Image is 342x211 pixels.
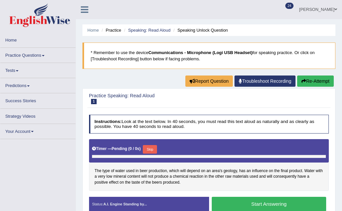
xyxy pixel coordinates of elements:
li: Practice [100,27,121,33]
a: Home [87,28,99,33]
strong: A.I. Engine Standing by... [104,202,147,206]
div: The type of water used in beer production, which will depend on an area's geology, has an influen... [89,139,329,191]
b: Communications - Microphone (Logi USB Headset) [148,50,253,55]
b: Pending [112,146,127,151]
h2: Practice Speaking: Read Aloud [89,93,238,104]
h4: Look at the text below. In 40 seconds, you must read this text aloud as naturally and as clearly ... [89,115,329,134]
a: Your Account [0,124,76,137]
button: Skip [143,145,157,154]
b: ( [128,146,130,151]
a: Troubleshoot Recording [234,75,295,87]
b: 0 / 0s [130,146,140,151]
a: Speaking: Read Aloud [128,28,171,33]
span: 24 [285,3,294,9]
blockquote: * Remember to use the device for speaking practice. Or click on [Troubleshoot Recording] button b... [82,43,335,69]
a: Practice Questions [0,48,76,61]
button: Re-Attempt [297,75,334,87]
span: 1 [91,99,97,104]
h5: Timer — [92,147,140,151]
a: Strategy Videos [0,109,76,122]
a: Success Stories [0,93,76,106]
button: Start Answering [212,197,326,211]
b: Instructions: [94,119,121,124]
button: Report Question [185,75,233,87]
a: Home [0,33,76,45]
li: Speaking Unlock Question [172,27,228,33]
b: ) [139,146,140,151]
a: Tests [0,63,76,76]
a: Predictions [0,78,76,91]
